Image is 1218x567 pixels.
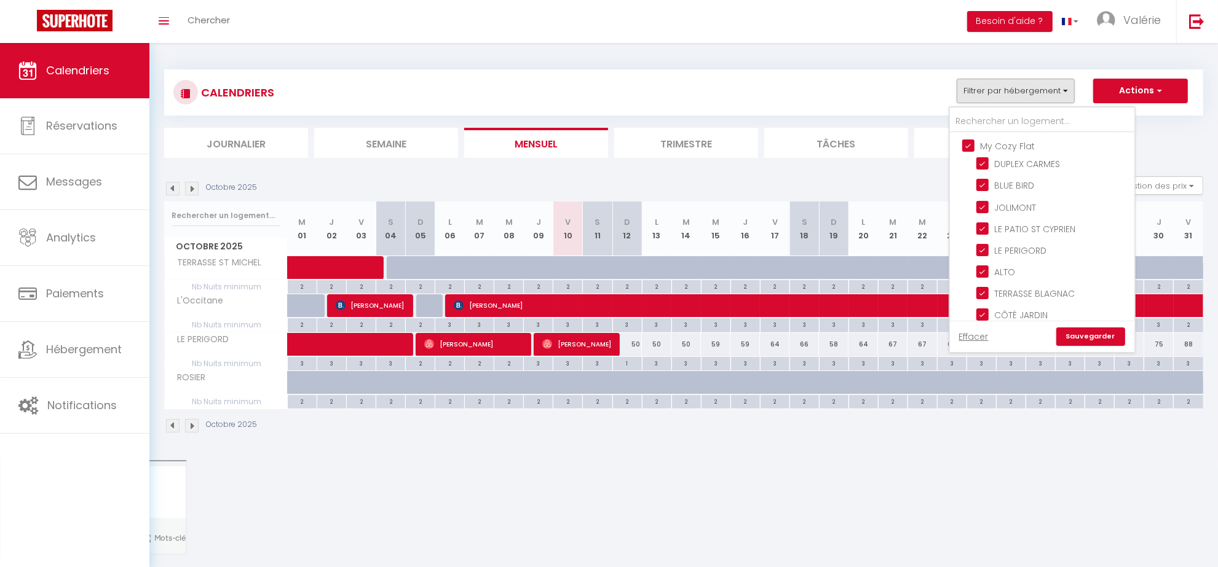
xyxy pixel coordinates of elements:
abbr: V [565,216,571,228]
h3: CALENDRIERS [198,79,274,106]
div: 3 [465,318,494,330]
abbr: D [831,216,837,228]
span: TERRASSE ST MICHEL [167,256,265,270]
th: 21 [878,201,908,256]
div: 3 [702,318,730,330]
div: 3 [1174,357,1203,369]
div: 2 [553,395,582,407]
div: 59 [730,333,760,356]
div: 3 [997,357,1026,369]
div: 2 [465,395,494,407]
div: 2 [347,318,376,330]
abbr: L [655,216,658,228]
div: 2 [820,395,848,407]
div: 2 [702,395,730,407]
abbr: D [624,216,630,228]
div: 2 [702,280,730,292]
abbr: M [919,216,927,228]
div: 3 [731,357,760,369]
span: Nb Nuits minimum [165,280,287,294]
div: 2 [406,357,435,369]
div: 2 [938,280,967,292]
span: ROSIER [167,371,213,385]
div: 2 [672,395,701,407]
div: 3 [643,357,671,369]
div: 2 [465,280,494,292]
span: [PERSON_NAME] [336,294,405,317]
div: 2 [613,395,642,407]
div: 3 [820,318,848,330]
div: 3 [908,357,937,369]
abbr: L [861,216,865,228]
div: 2 [583,280,612,292]
span: L'Occitane [167,294,227,308]
div: 2 [1056,395,1085,407]
th: 23 [938,201,967,256]
th: 13 [642,201,671,256]
th: 15 [701,201,730,256]
abbr: M [682,216,690,228]
div: 3 [1085,357,1114,369]
div: 3 [583,357,612,369]
div: 2 [553,280,582,292]
div: 2 [347,395,376,407]
span: Notifications [47,397,117,413]
div: 2 [435,280,464,292]
abbr: J [536,216,541,228]
div: 50 [671,333,701,356]
div: 64 [848,333,878,356]
div: 3 [731,318,760,330]
th: 17 [760,201,789,256]
div: 2 [376,318,405,330]
span: LE PERIGORD [995,244,1047,257]
div: 2 [849,395,878,407]
abbr: L [448,216,452,228]
input: Rechercher un logement... [172,205,280,227]
div: 2 [406,318,435,330]
div: 75 [1144,333,1174,356]
div: 2 [820,280,848,292]
div: 2 [761,280,789,292]
div: 2 [524,395,553,407]
th: 12 [612,201,642,256]
abbr: M [505,216,513,228]
div: 2 [672,280,701,292]
th: 06 [435,201,465,256]
div: 3 [1056,357,1085,369]
th: 22 [908,201,937,256]
input: Rechercher un logement... [950,111,1134,133]
div: 3 [613,318,642,330]
div: 67 [878,333,908,356]
div: Mots-clés [153,72,188,80]
div: 64 [760,333,789,356]
th: 16 [730,201,760,256]
img: logout [1189,14,1204,29]
div: 2 [435,395,464,407]
div: 2 [494,280,523,292]
div: 3 [524,357,553,369]
p: Octobre 2025 [206,419,257,431]
span: Hébergement [46,342,122,357]
div: 2 [435,357,464,369]
abbr: J [330,216,334,228]
span: [PERSON_NAME] [542,332,611,356]
div: 88 [1174,333,1203,356]
abbr: V [1186,216,1192,228]
div: 50 [612,333,642,356]
div: 2 [997,395,1026,407]
span: Messages [46,174,102,189]
div: 66 [789,333,819,356]
span: LE PATIO ST CYPRIEN [995,223,1076,235]
th: 30 [1144,201,1174,256]
div: 2 [288,395,317,407]
span: Valérie [1123,12,1161,28]
th: 07 [465,201,494,256]
div: 3 [672,318,701,330]
abbr: S [802,216,807,228]
div: 3 [938,357,967,369]
div: 3 [938,318,967,330]
img: logo_orange.svg [20,20,30,29]
div: 2 [317,318,346,330]
th: 31 [1174,201,1203,256]
div: 3 [790,357,819,369]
